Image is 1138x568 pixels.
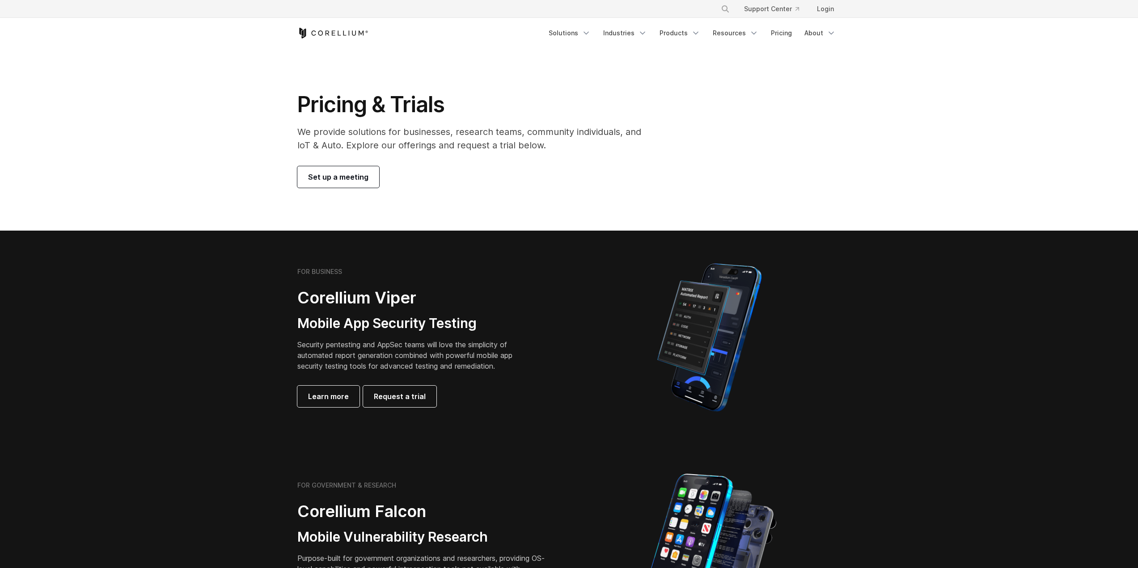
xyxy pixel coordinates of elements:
a: Set up a meeting [297,166,379,188]
a: Support Center [737,1,806,17]
p: Security pentesting and AppSec teams will love the simplicity of automated report generation comb... [297,339,526,371]
div: Navigation Menu [710,1,841,17]
h2: Corellium Falcon [297,501,548,522]
a: Corellium Home [297,28,368,38]
a: Login [810,1,841,17]
h6: FOR GOVERNMENT & RESEARCH [297,481,396,489]
a: Solutions [543,25,596,41]
a: Resources [707,25,764,41]
a: Pricing [766,25,797,41]
a: About [799,25,841,41]
span: Learn more [308,391,349,402]
p: We provide solutions for businesses, research teams, community individuals, and IoT & Auto. Explo... [297,125,654,152]
h6: FOR BUSINESS [297,268,342,276]
h1: Pricing & Trials [297,91,654,118]
h2: Corellium Viper [297,288,526,308]
a: Request a trial [363,386,436,407]
a: Products [654,25,706,41]
span: Request a trial [374,391,426,402]
a: Industries [598,25,652,41]
span: Set up a meeting [308,172,368,182]
a: Learn more [297,386,360,407]
button: Search [717,1,733,17]
img: Corellium MATRIX automated report on iPhone showing app vulnerability test results across securit... [642,259,777,416]
h3: Mobile Vulnerability Research [297,529,548,546]
h3: Mobile App Security Testing [297,315,526,332]
div: Navigation Menu [543,25,841,41]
